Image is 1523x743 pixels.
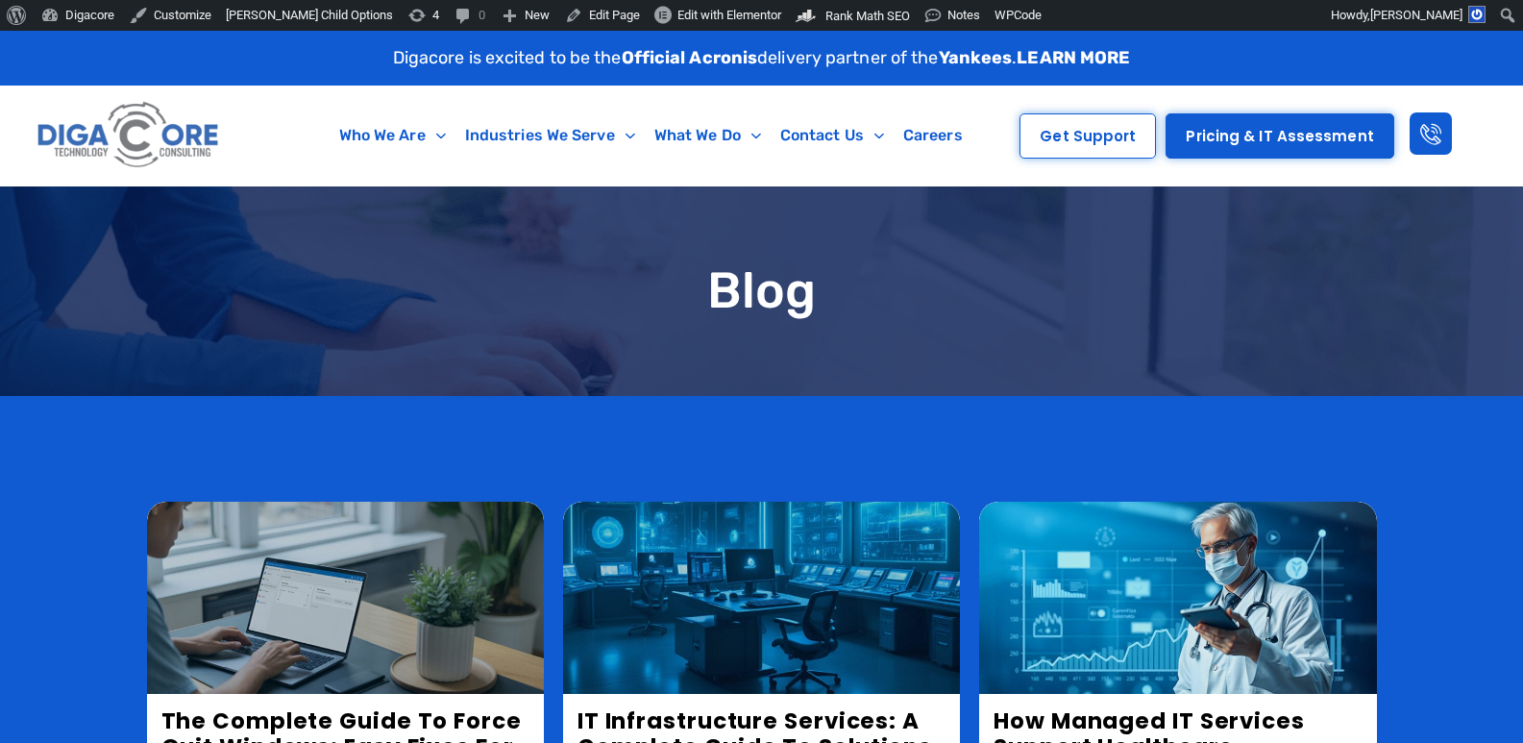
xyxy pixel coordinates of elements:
a: Contact Us [771,113,894,158]
img: How Managed IT Services Support Healthcare Scalability [979,502,1376,694]
a: Who We Are [330,113,455,158]
span: Get Support [1040,129,1136,143]
span: Edit with Elementor [677,8,781,22]
img: Force Quit Apps on Windows [147,502,544,694]
span: [PERSON_NAME] [1370,8,1462,22]
span: Pricing & IT Assessment [1186,129,1373,143]
a: Pricing & IT Assessment [1166,113,1393,159]
img: IT Infrastructure Services [563,502,960,694]
a: LEARN MORE [1017,47,1130,68]
img: Digacore logo 1 [33,95,225,176]
p: Digacore is excited to be the delivery partner of the . [393,45,1131,71]
a: Get Support [1019,113,1156,159]
strong: Official Acronis [622,47,758,68]
a: Industries We Serve [455,113,645,158]
a: Careers [894,113,972,158]
span: Rank Math SEO [825,9,910,23]
h1: Blog [147,263,1377,318]
strong: Yankees [939,47,1013,68]
a: What We Do [645,113,771,158]
nav: Menu [305,113,997,158]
